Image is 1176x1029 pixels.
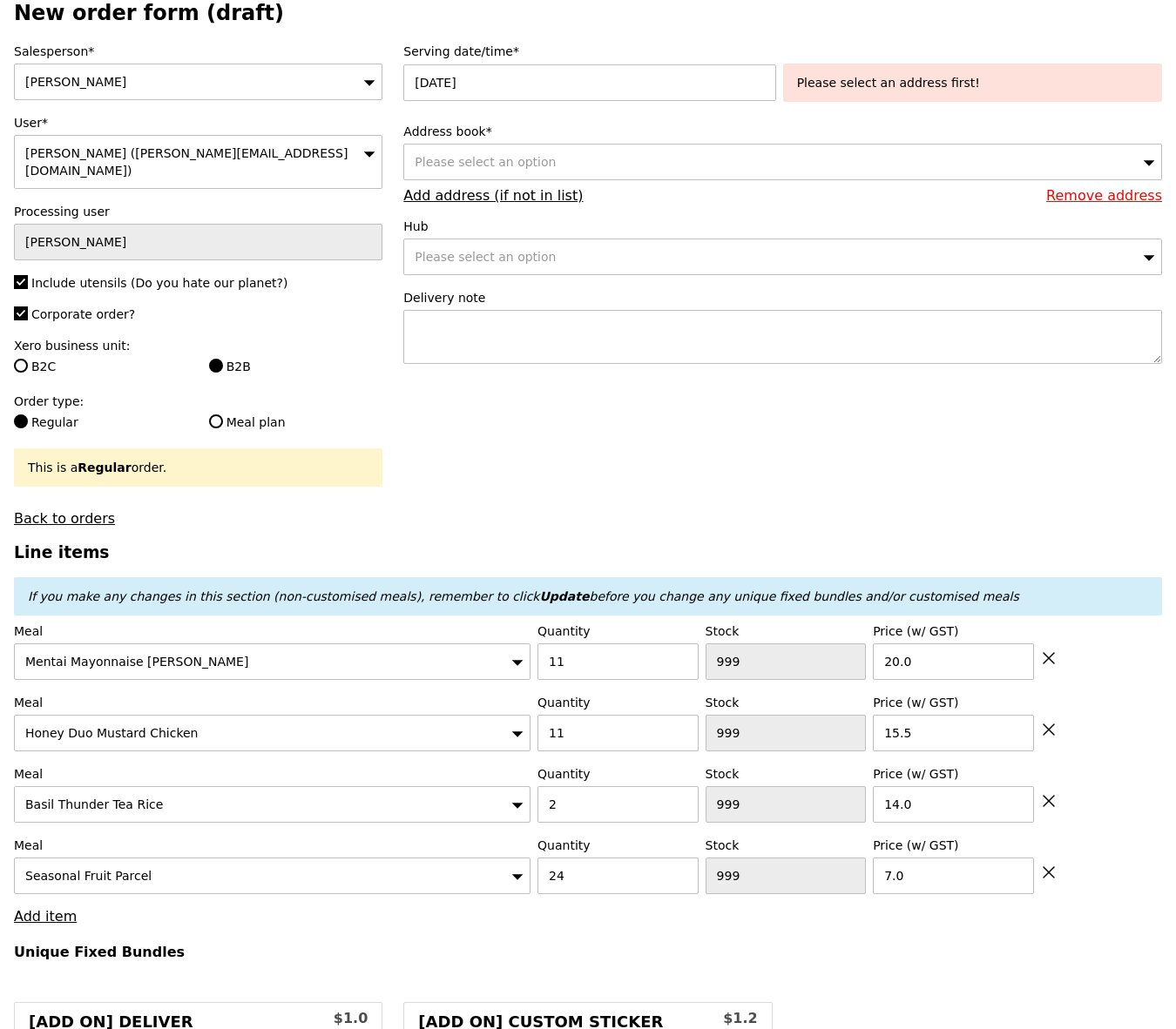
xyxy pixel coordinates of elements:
[873,694,1034,711] label: Price (w/ GST)
[873,622,1034,640] label: Price (w/ GST)
[415,250,556,264] span: Please select an option
[14,359,28,373] input: B2C
[14,306,28,320] input: Corporate order?
[14,358,188,375] label: B2C
[706,765,867,783] label: Stock
[1046,187,1162,204] a: Remove address
[403,218,1162,235] label: Hub
[25,869,152,883] span: Seasonal Fruit Parcel
[706,694,867,711] label: Stock
[14,944,1162,960] h4: Unique Fixed Bundles
[14,414,188,431] label: Regular
[28,459,368,476] div: This is a order.
[14,1,1162,25] h2: New order form (draft)
[25,797,163,811] span: Basil Thunder Tea Rice
[14,837,531,854] label: Meal
[14,414,28,428] input: Regular
[14,765,531,783] label: Meal
[78,461,131,474] b: Regular
[403,123,1162,140] label: Address book*
[25,146,348,178] span: [PERSON_NAME] ([PERSON_NAME][EMAIL_ADDRESS][DOMAIN_NAME])
[14,908,77,925] a: Add item
[31,307,135,321] span: Corporate order?
[14,543,1162,562] h3: Line items
[14,43,382,60] label: Salesperson*
[25,655,248,669] span: Mentai Mayonnaise [PERSON_NAME]
[14,275,28,289] input: Include utensils (Do you hate our planet?)
[539,589,589,603] b: Update
[14,114,382,131] label: User*
[403,64,775,101] input: Serving date
[873,837,1034,854] label: Price (w/ GST)
[209,414,383,431] label: Meal plan
[14,203,382,220] label: Processing user
[31,276,287,290] span: Include utensils (Do you hate our planet?)
[14,694,531,711] label: Meal
[403,289,1162,306] label: Delivery note
[706,622,867,640] label: Stock
[14,337,382,354] label: Xero business unit:
[403,187,583,204] a: Add address (if not in list)
[797,74,1148,91] div: Please select an address first!
[25,726,198,740] span: Honey Duo Mustard Chicken
[706,837,867,854] label: Stock
[403,43,1162,60] label: Serving date/time*
[14,510,115,527] a: Back to orders
[284,1008,368,1029] div: $1.0
[415,155,556,169] span: Please select an option
[28,589,1019,603] em: If you make any changes in this section (non-customised meals), remember to click before you chan...
[537,694,699,711] label: Quantity
[873,765,1034,783] label: Price (w/ GST)
[209,358,383,375] label: B2B
[25,75,126,89] span: [PERSON_NAME]
[14,622,531,640] label: Meal
[537,837,699,854] label: Quantity
[209,414,223,428] input: Meal plan
[209,359,223,373] input: B2B
[674,1008,758,1029] div: $1.2
[14,393,382,410] label: Order type:
[537,765,699,783] label: Quantity
[537,622,699,640] label: Quantity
